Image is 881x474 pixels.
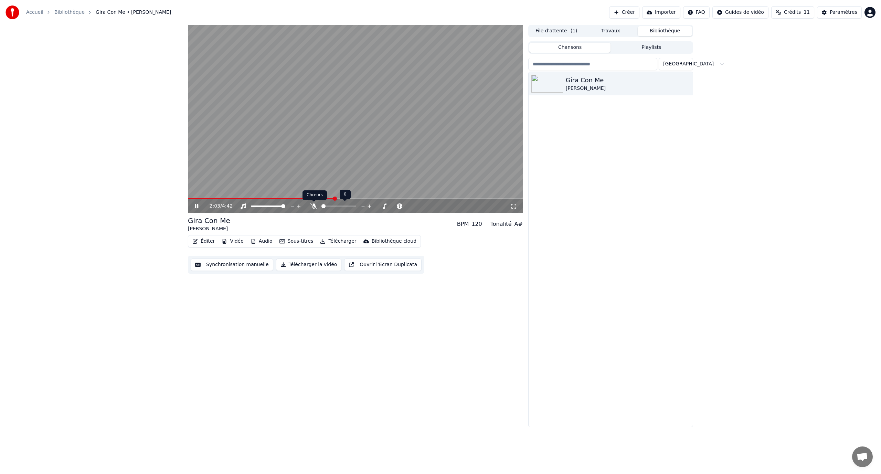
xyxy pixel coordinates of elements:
[817,6,862,19] button: Paramètres
[571,28,577,34] span: ( 1 )
[340,190,351,199] div: 0
[26,9,171,16] nav: breadcrumb
[317,236,359,246] button: Télécharger
[771,6,814,19] button: Crédits11
[372,238,416,245] div: Bibliothèque cloud
[784,9,801,16] span: Crédits
[54,9,85,16] a: Bibliothèque
[457,220,469,228] div: BPM
[852,446,873,467] a: Ouvrir le chat
[804,9,810,16] span: 11
[222,203,233,210] span: 4:42
[6,6,19,19] img: youka
[210,203,220,210] span: 2:03
[188,216,230,225] div: Gira Con Me
[611,43,692,53] button: Playlists
[642,6,680,19] button: Importer
[344,259,422,271] button: Ouvrir l'Ecran Duplicata
[529,26,584,36] button: File d'attente
[276,259,342,271] button: Télécharger la vidéo
[26,9,43,16] a: Accueil
[190,236,217,246] button: Éditer
[566,85,690,92] div: [PERSON_NAME]
[638,26,692,36] button: Bibliothèque
[248,236,275,246] button: Audio
[219,236,246,246] button: Vidéo
[584,26,638,36] button: Travaux
[471,220,482,228] div: 120
[566,75,690,85] div: Gira Con Me
[210,203,226,210] div: /
[663,61,714,67] span: [GEOGRAPHIC_DATA]
[529,43,611,53] button: Chansons
[191,259,273,271] button: Synchronisation manuelle
[514,220,522,228] div: A#
[830,9,857,16] div: Paramètres
[683,6,710,19] button: FAQ
[490,220,512,228] div: Tonalité
[712,6,768,19] button: Guides de vidéo
[188,225,230,232] div: [PERSON_NAME]
[277,236,316,246] button: Sous-titres
[302,190,327,200] div: Chœurs
[96,9,171,16] span: Gira Con Me • [PERSON_NAME]
[609,6,639,19] button: Créer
